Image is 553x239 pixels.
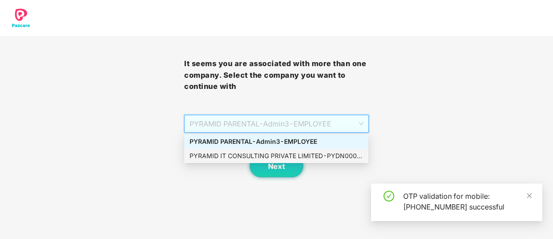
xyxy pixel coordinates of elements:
[526,193,532,199] span: close
[190,151,363,161] div: PYRAMID IT CONSULTING PRIVATE LIMITED - PYDN00007 - ADMIN
[190,137,363,147] div: PYRAMID PARENTAL - Admin3 - EMPLOYEE
[184,58,368,92] h3: It seems you are associated with more than one company. Select the company you want to continue with
[190,115,363,132] span: PYRAMID PARENTAL - Admin3 - EMPLOYEE
[384,191,394,201] span: check-circle
[403,191,532,212] div: OTP validation for mobile: [PHONE_NUMBER] successful
[268,162,285,171] span: Next
[250,155,303,177] button: Next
